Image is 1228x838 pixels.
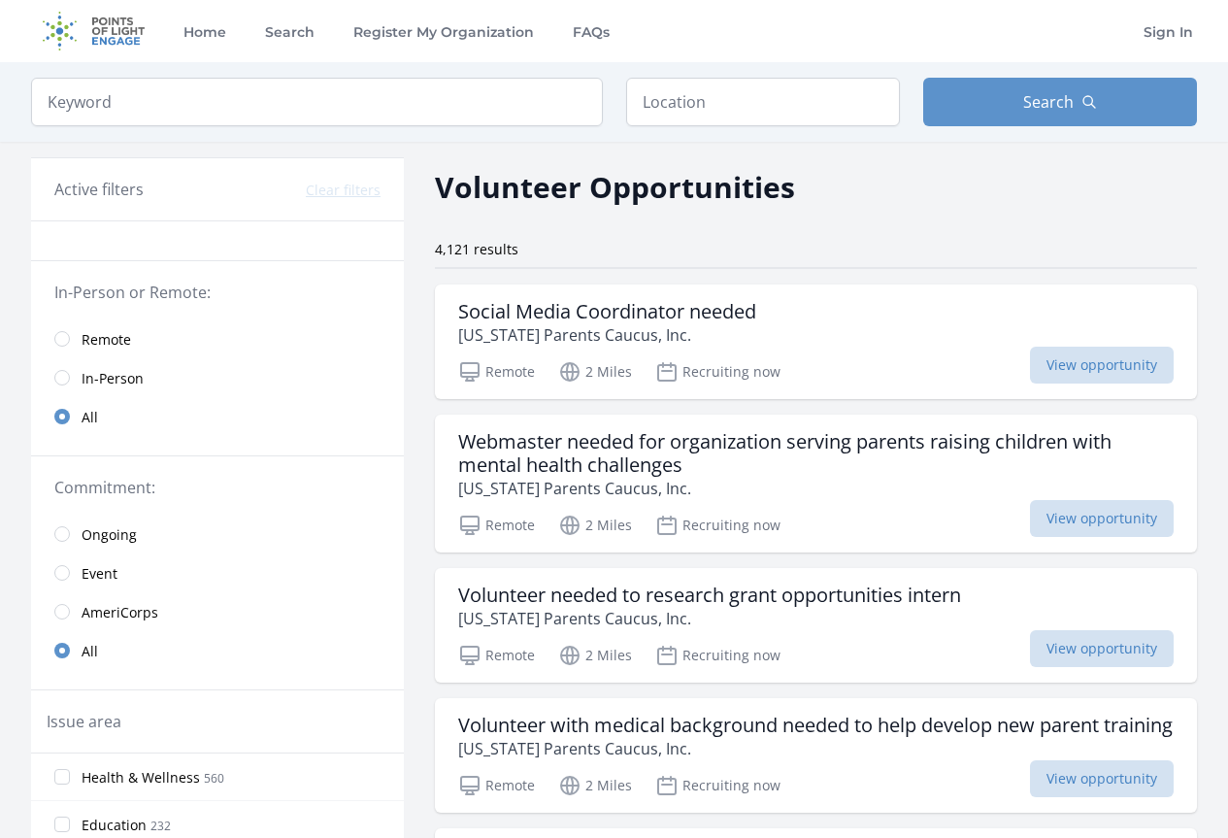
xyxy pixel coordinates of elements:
[31,358,404,397] a: In-Person
[82,330,131,350] span: Remote
[82,564,117,584] span: Event
[558,514,632,537] p: 2 Miles
[435,165,795,209] h2: Volunteer Opportunities
[458,477,1174,500] p: [US_STATE] Parents Caucus, Inc.
[458,360,535,384] p: Remote
[306,181,381,200] button: Clear filters
[655,644,780,667] p: Recruiting now
[1030,630,1174,667] span: View opportunity
[458,300,756,323] h3: Social Media Coordinator needed
[47,710,121,733] legend: Issue area
[558,644,632,667] p: 2 Miles
[435,568,1197,683] a: Volunteer needed to research grant opportunities intern [US_STATE] Parents Caucus, Inc. Remote 2 ...
[82,408,98,427] span: All
[1023,90,1074,114] span: Search
[558,774,632,797] p: 2 Miles
[1030,500,1174,537] span: View opportunity
[923,78,1197,126] button: Search
[435,285,1197,399] a: Social Media Coordinator needed [US_STATE] Parents Caucus, Inc. Remote 2 Miles Recruiting now Vie...
[54,769,70,785] input: Health & Wellness 560
[204,770,224,787] span: 560
[458,430,1174,477] h3: Webmaster needed for organization serving parents raising children with mental health challenges
[1030,760,1174,797] span: View opportunity
[31,631,404,670] a: All
[31,78,603,126] input: Keyword
[31,592,404,631] a: AmeriCorps
[626,78,900,126] input: Location
[458,584,961,607] h3: Volunteer needed to research grant opportunities intern
[54,817,70,832] input: Education 232
[655,360,780,384] p: Recruiting now
[458,714,1173,737] h3: Volunteer with medical background needed to help develop new parent training
[435,415,1197,553] a: Webmaster needed for organization serving parents raising children with mental health challenges ...
[458,644,535,667] p: Remote
[458,323,756,347] p: [US_STATE] Parents Caucus, Inc.
[655,774,780,797] p: Recruiting now
[82,768,200,788] span: Health & Wellness
[31,397,404,436] a: All
[54,476,381,499] legend: Commitment:
[82,642,98,661] span: All
[31,515,404,553] a: Ongoing
[435,240,518,258] span: 4,121 results
[458,607,961,630] p: [US_STATE] Parents Caucus, Inc.
[31,319,404,358] a: Remote
[458,774,535,797] p: Remote
[82,525,137,545] span: Ongoing
[435,698,1197,813] a: Volunteer with medical background needed to help develop new parent training [US_STATE] Parents C...
[655,514,780,537] p: Recruiting now
[458,737,1173,760] p: [US_STATE] Parents Caucus, Inc.
[458,514,535,537] p: Remote
[82,603,158,622] span: AmeriCorps
[150,818,171,834] span: 232
[558,360,632,384] p: 2 Miles
[82,816,147,835] span: Education
[54,178,144,201] h3: Active filters
[31,553,404,592] a: Event
[54,281,381,304] legend: In-Person or Remote:
[1030,347,1174,384] span: View opportunity
[82,369,144,388] span: In-Person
